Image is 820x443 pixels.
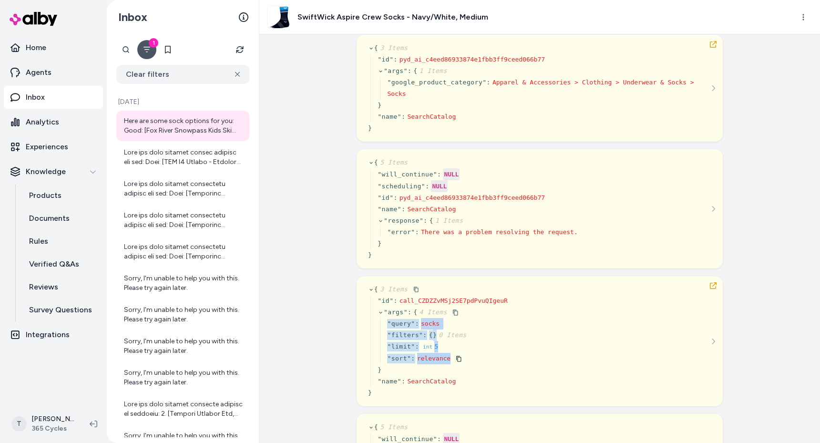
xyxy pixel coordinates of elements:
[124,337,244,356] div: Sorry, I'm unable to help you with this. Please try again later.
[124,148,244,167] div: Lore ips dolo sitamet consec adipisc eli sed: Doei: [TEM I4 Utlabo - Etdolore Magnaal 7/48" Enim ...
[124,211,244,230] div: Lore ips dolo sitamet consectetu adipisc eli sed: Doei: [Temporinc Utlaboree dol Magnaaliq, ENI A...
[124,179,244,198] div: Lore ips dolo sitamet consectetu adipisc eli sed: Doei: [Temporinc Utlaboree dol Magnaaliq, ENI A...
[387,355,411,362] span: " sort "
[26,92,45,103] p: Inbox
[707,203,719,215] button: See more
[387,79,486,86] span: " google_product_category "
[20,253,103,276] a: Verified Q&As
[401,377,405,386] div: :
[4,160,103,183] button: Knowledge
[415,319,419,329] div: :
[433,331,467,339] span: }
[124,400,244,419] div: Lore ips dolo sitamet consecte adipisc el seddoeiu: 2. [Tempori Utlabor Etd, Magnaal Enim](admin:...
[20,184,103,207] a: Products
[378,297,393,304] span: " id "
[400,297,508,304] span: call_CZDZZvMSj2SE7pdPvuQIgeuR
[368,124,372,132] span: }
[29,281,58,293] p: Reviews
[116,97,249,107] p: [DATE]
[26,329,70,340] p: Integrations
[29,304,92,316] p: Survey Questions
[431,180,448,192] div: NULL
[384,67,408,74] span: " args "
[413,67,447,74] span: {
[230,40,249,59] button: Refresh
[401,112,405,122] div: :
[421,320,440,327] span: socks
[418,309,447,316] span: 4 Items
[29,190,61,201] p: Products
[400,194,545,201] span: pyd_ai_c4eed86933874e1fbb3ff9ceed066b77
[4,323,103,346] a: Integrations
[378,240,381,247] span: }
[4,111,103,134] a: Analytics
[415,227,419,237] div: :
[407,206,456,213] span: SearchCatalog
[487,78,491,87] div: :
[413,309,447,316] span: {
[124,305,244,324] div: Sorry, I'm unable to help you with this. Please try again later.
[378,286,408,293] span: 3 Items
[411,354,415,363] div: :
[407,378,456,385] span: SearchCatalog
[387,320,415,327] span: " query "
[387,228,415,236] span: " error "
[29,236,48,247] p: Rules
[368,251,372,258] span: }
[29,258,79,270] p: Verified Q&As
[26,116,59,128] p: Analytics
[417,355,451,362] span: relevance
[378,206,401,213] span: " name "
[116,111,249,141] a: Here are some sock options for you: Good: [Fox River Snowpass Kids Ski Sock Snowpass Jr. Ski Orch...
[124,116,244,135] div: Here are some sock options for you: Good: [Fox River Snowpass Kids Ski Sock Snowpass Jr. Ski Orch...
[374,423,408,431] span: {
[116,268,249,299] a: Sorry, I'm unable to help you with this. Please try again later.
[20,207,103,230] a: Documents
[378,366,381,373] span: }
[437,170,441,179] div: :
[124,242,244,261] div: Lore ips dolo sitamet consectetu adipisc eli sed: Doei: [Temporinc Utlaboree dol Magnaaliq, ENI A...
[378,378,401,385] span: " name "
[443,168,460,180] div: NULL
[116,174,249,204] a: Lore ips dolo sitamet consectetu adipisc eli sed: Doei: [Temporinc Utlaboree dol Magnaaliq, ENI A...
[116,237,249,267] a: Lore ips dolo sitamet consectetu adipisc eli sed: Doei: [Temporinc Utlaboree dol Magnaaliq, ENI A...
[374,44,408,52] span: {
[707,336,719,347] button: See more
[401,205,405,214] div: :
[116,299,249,330] a: Sorry, I'm unable to help you with this. Please try again later.
[423,341,432,353] div: int
[374,286,408,293] span: {
[297,11,488,23] h3: SwiftWick Aspire Crew Socks - Navy/White, Medium
[31,414,74,424] p: [PERSON_NAME]
[378,113,401,120] span: " name "
[26,166,66,177] p: Knowledge
[6,409,82,439] button: T[PERSON_NAME]365 Cycles
[29,213,70,224] p: Documents
[11,416,27,432] span: T
[407,113,456,120] span: SearchCatalog
[384,309,408,316] span: " args "
[429,331,433,339] span: {
[423,216,427,226] div: :
[20,276,103,299] a: Reviews
[394,55,398,64] div: :
[421,228,578,236] span: There was a problem resolving the request.
[433,217,463,224] span: 1 Items
[116,142,249,173] a: Lore ips dolo sitamet consec adipisc eli sed: Doei: [TEM I4 Utlabo - Etdolore Magnaal 7/48" Enim ...
[31,424,74,433] span: 365 Cycles
[408,308,411,317] div: :
[387,331,423,339] span: " filters "
[425,182,429,191] div: :
[415,342,419,351] div: :
[378,159,408,166] span: 5 Items
[418,67,447,74] span: 1 Items
[434,341,438,352] div: 5
[4,86,103,109] a: Inbox
[378,435,437,443] span: " will_continue "
[26,42,46,53] p: Home
[116,362,249,393] a: Sorry, I'm unable to help you with this. Please try again later.
[10,12,57,26] img: alby Logo
[378,44,408,52] span: 3 Items
[408,66,411,76] div: :
[437,331,466,339] span: 0 Items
